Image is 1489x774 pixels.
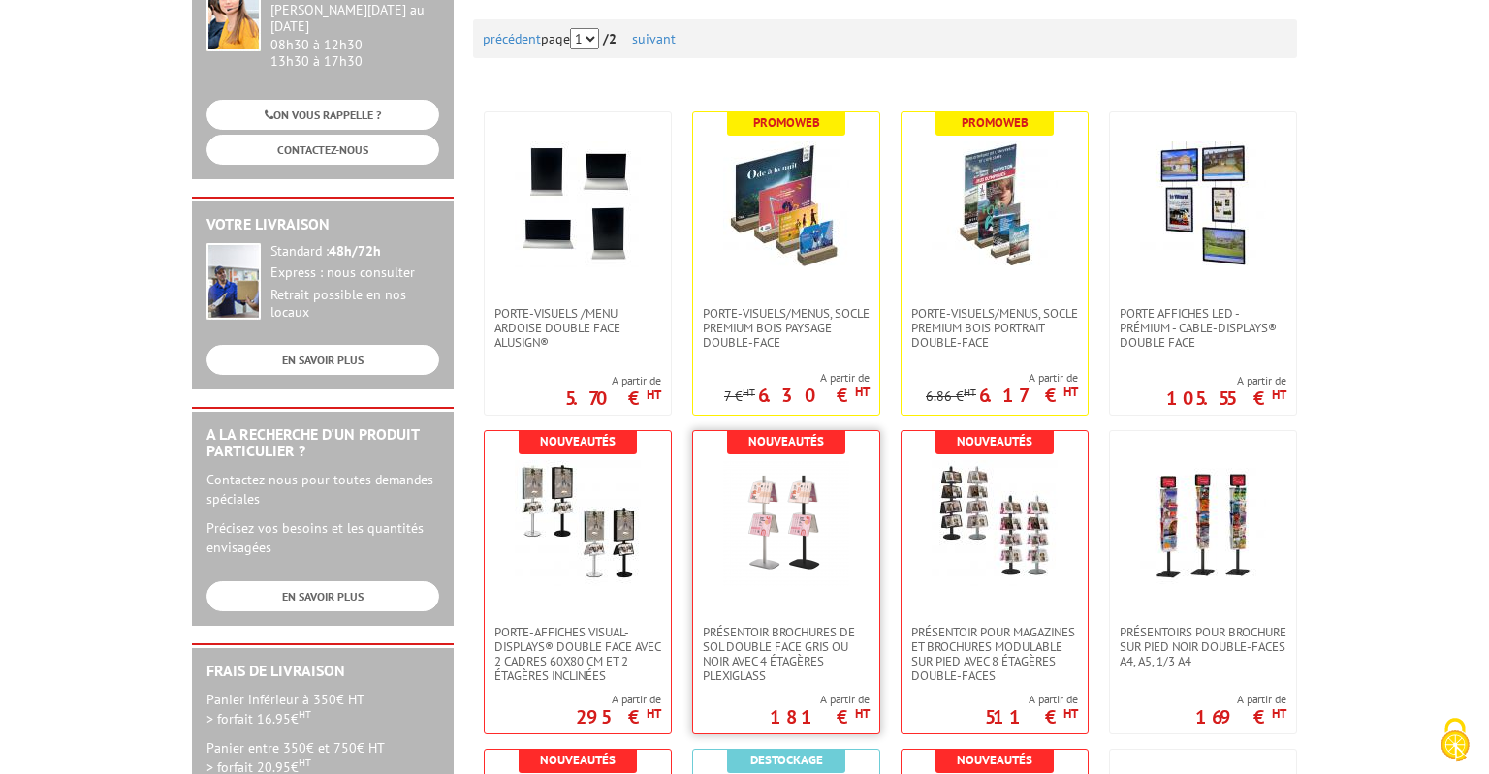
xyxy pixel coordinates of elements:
[206,710,311,728] span: > forfait 16.95€
[1110,625,1296,668] a: Présentoirs pour brochure sur pied NOIR double-faces A4, A5, 1/3 A4
[1195,711,1286,723] p: 169 €
[1140,141,1266,267] img: Porte Affiches LED - Prémium - Cable-Displays® Double face
[206,243,261,320] img: widget-livraison.jpg
[932,141,1058,267] img: PORTE-VISUELS/MENUS, SOCLE PREMIUM BOIS PORTRAIT DOUBLE-FACE
[758,389,870,401] p: 6.30 €
[911,306,1078,350] span: PORTE-VISUELS/MENUS, SOCLE PREMIUM BOIS PORTRAIT DOUBLE-FACE
[1063,384,1078,400] sup: HT
[540,433,616,449] b: Nouveautés
[1272,705,1286,722] sup: HT
[1063,705,1078,722] sup: HT
[770,692,870,707] span: A partir de
[270,243,439,261] div: Standard :
[270,287,439,322] div: Retrait possible en nos locaux
[485,306,671,350] a: Porte-visuels /Menu ardoise double face Alusign®
[703,306,870,350] span: PORTE-VISUELS/MENUS, SOCLE PREMIUM BOIS PAYSAGE DOUBLE-FACE
[206,100,439,130] a: ON VOUS RAPPELLE ?
[206,663,439,680] h2: Frais de Livraison
[270,264,439,282] div: Express : nous consulter
[565,392,661,404] p: 5.70 €
[985,711,1078,723] p: 511 €
[855,705,870,722] sup: HT
[855,384,870,400] sup: HT
[647,387,661,403] sup: HT
[494,306,661,350] span: Porte-visuels /Menu ardoise double face Alusign®
[206,470,439,509] p: Contactez-nous pour toutes demandes spéciales
[926,370,1078,386] span: A partir de
[926,389,976,404] p: 6.86 €
[1120,306,1286,350] span: Porte Affiches LED - Prémium - Cable-Displays® Double face
[957,433,1032,449] b: Nouveautés
[206,690,439,728] p: Panier inférieur à 350€ HT
[609,30,617,47] span: 2
[270,2,439,69] div: 08h30 à 12h30 13h30 à 17h30
[483,19,1287,58] div: page
[647,705,661,722] sup: HT
[603,30,628,47] strong: /
[515,141,641,267] img: Porte-visuels /Menu ardoise double face Alusign®
[743,386,755,399] sup: HT
[270,2,439,35] div: [PERSON_NAME][DATE] au [DATE]
[576,711,661,723] p: 295 €
[515,460,641,586] img: Porte-affiches Visual-Displays® double face avec 2 cadres 60x80 cm et 2 étagères inclinées
[206,345,439,375] a: EN SAVOIR PLUS
[770,711,870,723] p: 181 €
[329,242,381,260] strong: 48h/72h
[723,141,849,267] img: PORTE-VISUELS/MENUS, SOCLE PREMIUM BOIS PAYSAGE DOUBLE-FACE
[565,373,661,388] span: A partir de
[902,306,1088,350] a: PORTE-VISUELS/MENUS, SOCLE PREMIUM BOIS PORTRAIT DOUBLE-FACE
[962,114,1029,131] b: Promoweb
[1166,392,1286,404] p: 105.55 €
[206,426,439,460] h2: A la recherche d'un produit particulier ?
[693,306,879,350] a: PORTE-VISUELS/MENUS, SOCLE PREMIUM BOIS PAYSAGE DOUBLE-FACE
[632,30,676,47] a: suivant
[299,707,311,721] sup: HT
[693,625,879,683] a: Présentoir brochures de sol double face GRIS ou NOIR avec 4 étagères PLEXIGLASS
[964,386,976,399] sup: HT
[723,460,849,586] img: Présentoir brochures de sol double face GRIS ou NOIR avec 4 étagères PLEXIGLASS
[703,625,870,683] span: Présentoir brochures de sol double face GRIS ou NOIR avec 4 étagères PLEXIGLASS
[206,581,439,611] a: EN SAVOIR PLUS
[494,625,661,683] span: Porte-affiches Visual-Displays® double face avec 2 cadres 60x80 cm et 2 étagères inclinées
[299,756,311,769] sup: HT
[1431,716,1479,764] img: Cookies (fenêtre modale)
[485,625,671,683] a: Porte-affiches Visual-Displays® double face avec 2 cadres 60x80 cm et 2 étagères inclinées
[206,216,439,233] h2: Votre livraison
[1140,460,1266,586] img: Présentoirs pour brochure sur pied NOIR double-faces A4, A5, 1/3 A4
[985,692,1078,707] span: A partir de
[724,370,870,386] span: A partir de
[902,625,1088,683] a: présentoir pour magazines et brochures modulable sur pied avec 8 étagères double-faces
[1421,708,1489,774] button: Cookies (fenêtre modale)
[724,389,755,404] p: 7 €
[1120,625,1286,668] span: Présentoirs pour brochure sur pied NOIR double-faces A4, A5, 1/3 A4
[1195,692,1286,707] span: A partir de
[206,518,439,557] p: Précisez vos besoins et les quantités envisagées
[483,30,541,47] a: précédent
[1166,373,1286,388] span: A partir de
[911,625,1078,683] span: présentoir pour magazines et brochures modulable sur pied avec 8 étagères double-faces
[206,135,439,165] a: CONTACTEZ-NOUS
[540,752,616,768] b: Nouveautés
[932,460,1058,586] img: présentoir pour magazines et brochures modulable sur pied avec 8 étagères double-faces
[957,752,1032,768] b: Nouveautés
[979,389,1078,401] p: 6.17 €
[748,433,824,449] b: Nouveautés
[1272,387,1286,403] sup: HT
[576,692,661,707] span: A partir de
[1110,306,1296,350] a: Porte Affiches LED - Prémium - Cable-Displays® Double face
[753,114,820,131] b: Promoweb
[750,752,823,768] b: Destockage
